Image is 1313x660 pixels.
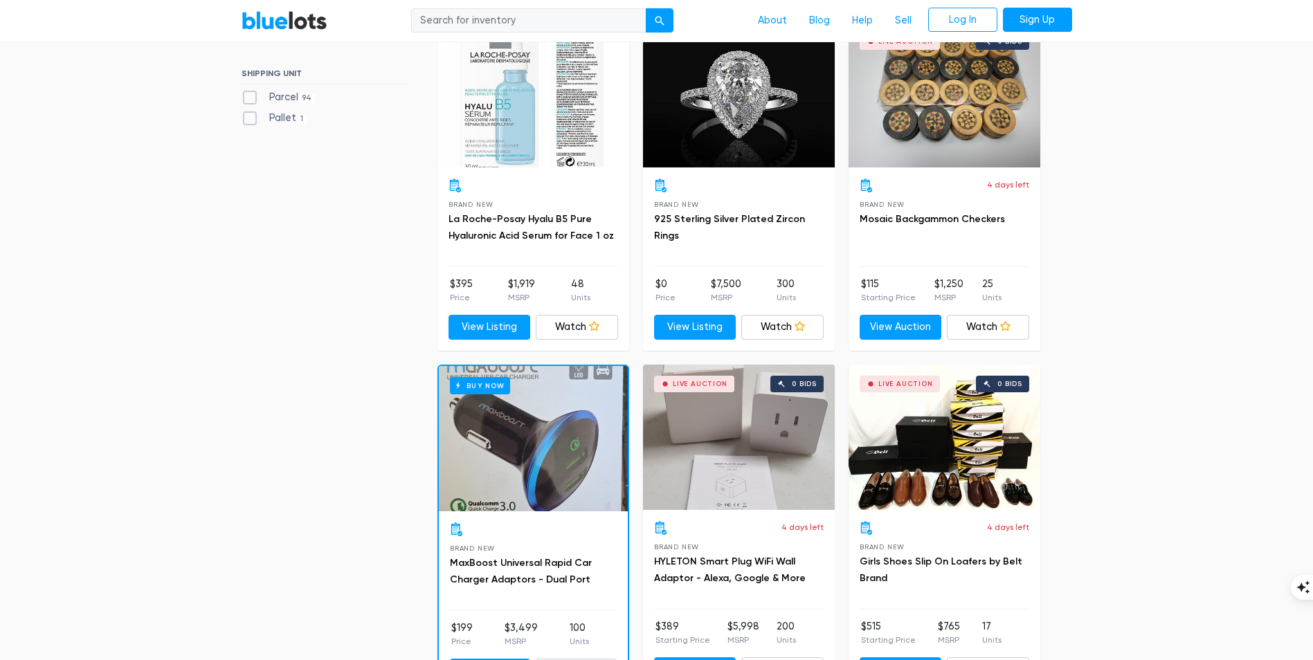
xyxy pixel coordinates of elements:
[451,621,473,648] li: $199
[1003,8,1072,33] a: Sign Up
[938,634,960,646] p: MSRP
[505,621,538,648] li: $3,499
[655,634,710,646] p: Starting Price
[570,635,589,648] p: Units
[934,291,963,304] p: MSRP
[878,38,933,45] div: Live Auction
[449,201,493,208] span: Brand New
[673,381,727,387] div: Live Auction
[643,365,835,510] a: Live Auction 0 bids
[841,8,884,34] a: Help
[777,277,796,304] li: 300
[450,557,592,585] a: MaxBoost Universal Rapid Car Charger Adaptors - Dual Port
[242,68,407,84] h6: SHIPPING UNIT
[860,543,905,551] span: Brand New
[570,621,589,648] li: 100
[655,277,676,304] li: $0
[571,291,590,304] p: Units
[450,377,510,394] h6: Buy Now
[987,521,1029,533] p: 4 days left
[508,291,535,304] p: MSRP
[450,544,495,552] span: Brand New
[747,8,798,34] a: About
[982,634,1002,646] p: Units
[536,315,618,340] a: Watch
[982,619,1002,647] li: 17
[727,619,759,647] li: $5,998
[449,315,531,340] a: View Listing
[849,22,1040,167] a: Live Auction 0 bids
[777,619,796,647] li: 200
[861,634,916,646] p: Starting Price
[654,543,699,551] span: Brand New
[571,277,590,304] li: 48
[777,634,796,646] p: Units
[242,10,327,30] a: BlueLots
[449,213,614,241] a: La Roche-Posay Hyalu B5 Pure Hyaluronic Acid Serum for Face 1 oz
[654,201,699,208] span: Brand New
[508,277,535,304] li: $1,919
[242,111,308,126] label: Pallet
[655,619,710,647] li: $389
[884,8,923,34] a: Sell
[934,277,963,304] li: $1,250
[450,277,473,304] li: $395
[997,38,1022,45] div: 0 bids
[860,213,1005,225] a: Mosaic Backgammon Checkers
[982,291,1002,304] p: Units
[711,277,741,304] li: $7,500
[792,381,817,387] div: 0 bids
[997,381,1022,387] div: 0 bids
[654,315,736,340] a: View Listing
[741,315,824,340] a: Watch
[654,213,805,241] a: 925 Sterling Silver Plated Zircon Rings
[654,556,806,584] a: HYLETON Smart Plug WiFi Wall Adaptor - Alexa, Google & More
[861,619,916,647] li: $515
[727,634,759,646] p: MSRP
[711,291,741,304] p: MSRP
[298,93,316,104] span: 94
[982,277,1002,304] li: 25
[928,8,997,33] a: Log In
[296,114,308,125] span: 1
[849,365,1040,510] a: Live Auction 0 bids
[451,635,473,648] p: Price
[861,291,916,304] p: Starting Price
[781,521,824,533] p: 4 days left
[860,556,1022,584] a: Girls Shoes Slip On Loafers by Belt Brand
[411,8,646,33] input: Search for inventory
[860,201,905,208] span: Brand New
[860,315,942,340] a: View Auction
[987,178,1029,191] p: 4 days left
[777,291,796,304] p: Units
[655,291,676,304] p: Price
[947,315,1029,340] a: Watch
[938,619,960,647] li: $765
[505,635,538,648] p: MSRP
[439,366,628,511] a: Buy Now
[450,291,473,304] p: Price
[861,277,916,304] li: $115
[242,90,316,105] label: Parcel
[878,381,933,387] div: Live Auction
[798,8,841,34] a: Blog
